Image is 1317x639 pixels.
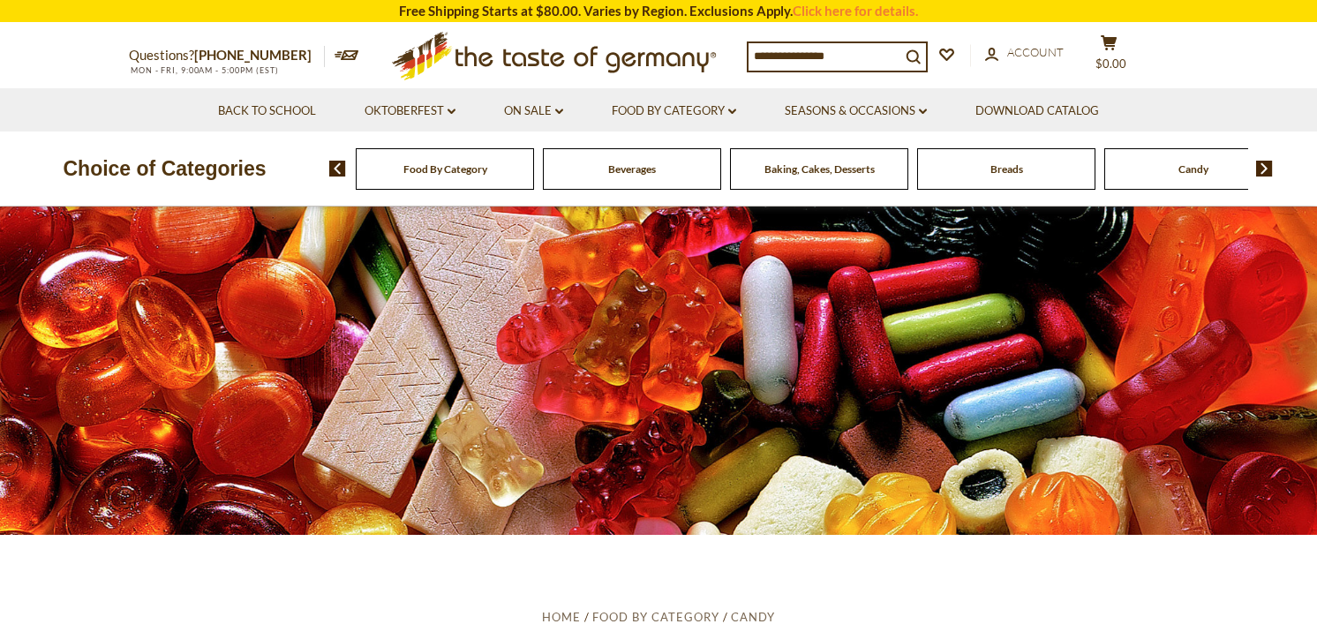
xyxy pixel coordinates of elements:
button: $0.00 [1082,34,1135,79]
a: Food By Category [403,162,487,176]
a: Account [985,43,1064,63]
a: Candy [731,610,775,624]
a: Download Catalog [975,101,1099,121]
a: Seasons & Occasions [785,101,927,121]
a: Food By Category [592,610,719,624]
a: Breads [990,162,1023,176]
a: Click here for details. [793,3,918,19]
img: previous arrow [329,161,346,177]
p: Questions? [129,44,325,67]
span: MON - FRI, 9:00AM - 5:00PM (EST) [129,65,279,75]
a: Candy [1178,162,1208,176]
a: Back to School [218,101,316,121]
a: Baking, Cakes, Desserts [764,162,875,176]
a: Beverages [608,162,656,176]
a: Oktoberfest [365,101,455,121]
a: Food By Category [612,101,736,121]
img: next arrow [1256,161,1273,177]
a: On Sale [504,101,563,121]
a: Home [542,610,581,624]
a: [PHONE_NUMBER] [194,47,312,63]
span: Account [1007,45,1064,59]
span: $0.00 [1095,56,1126,71]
